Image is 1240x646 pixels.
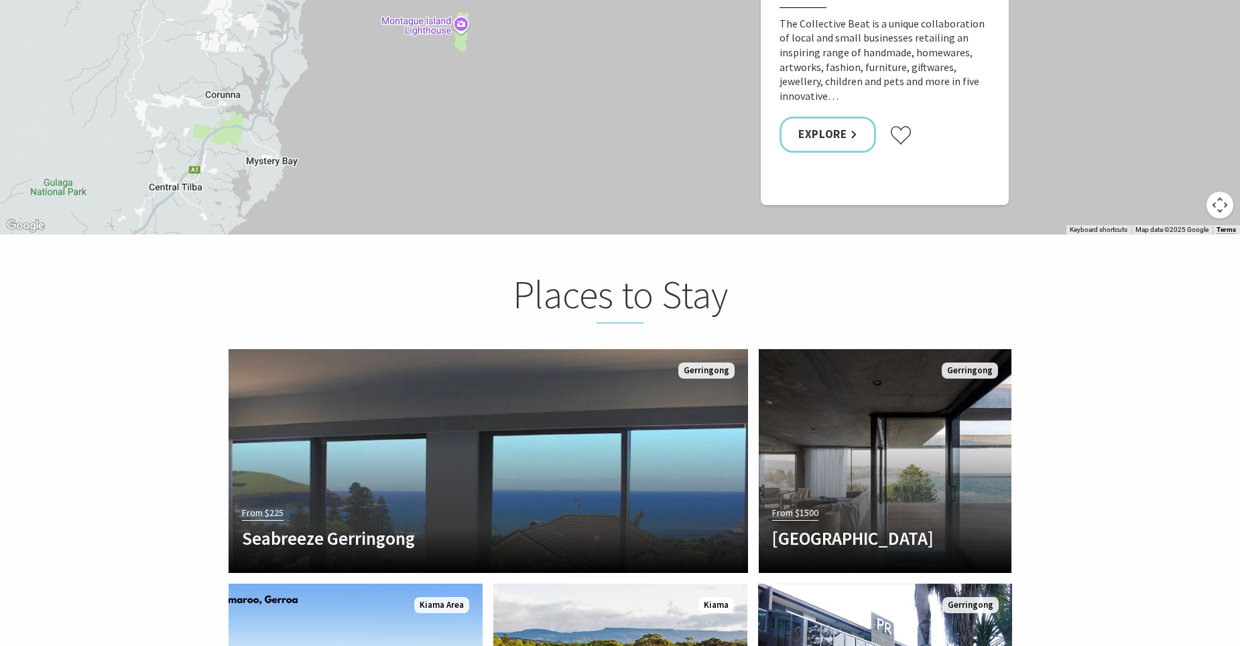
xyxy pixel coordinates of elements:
[889,125,912,145] button: Click to favourite The Collective Beat - Kiama
[942,597,999,614] span: Gerringong
[1206,192,1233,218] button: Map camera controls
[242,527,657,549] h4: Seabreeze Gerringong
[942,363,998,379] span: Gerringong
[414,597,469,614] span: Kiama Area
[759,349,1011,573] a: Another Image Used From $1500 [GEOGRAPHIC_DATA] Gerringong
[780,117,876,152] a: Explore
[780,17,990,104] p: The Collective Beat is a unique collaboration of local and small businesses retailing an inspirin...
[678,363,735,379] span: Gerringong
[229,349,748,573] a: From $225 Seabreeze Gerringong Gerringong
[357,271,883,324] h2: Places to Stay
[1135,226,1208,233] span: Map data ©2025 Google
[3,217,48,235] img: Google
[242,505,284,521] span: From $225
[1070,225,1127,235] button: Keyboard shortcuts
[698,597,734,614] span: Kiama
[1217,226,1236,234] a: Terms (opens in new tab)
[772,505,818,521] span: From $1500
[772,527,960,549] h4: [GEOGRAPHIC_DATA]
[3,217,48,235] a: Open this area in Google Maps (opens a new window)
